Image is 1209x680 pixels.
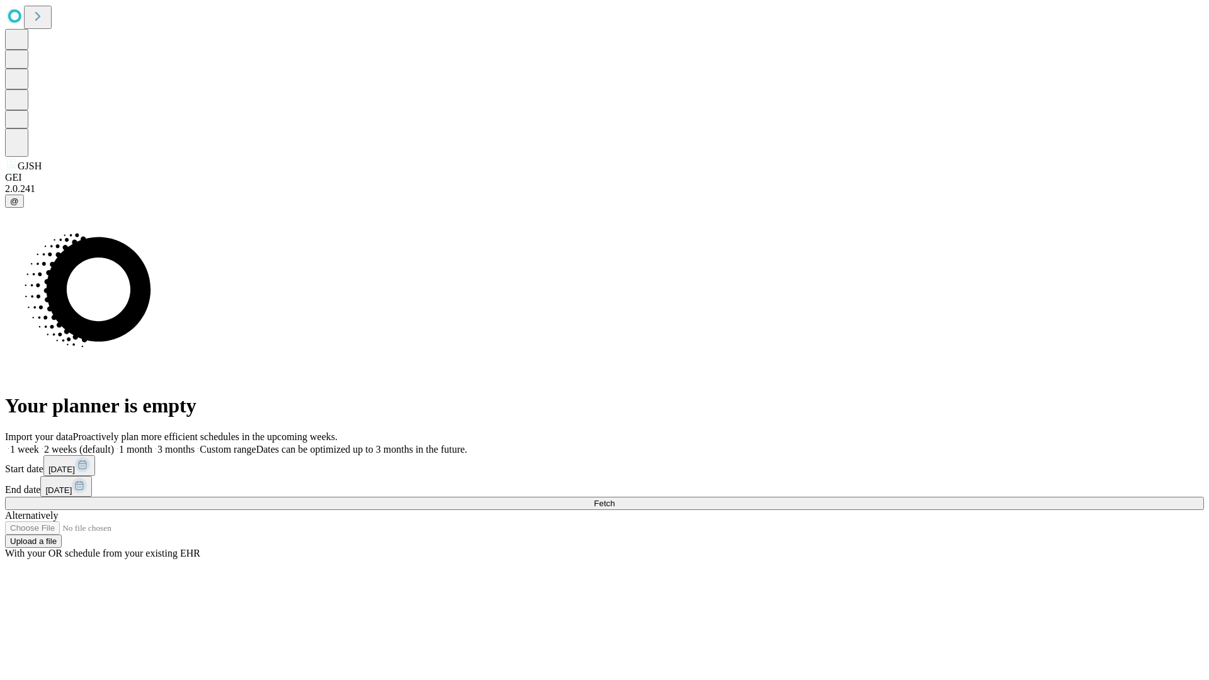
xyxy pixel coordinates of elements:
button: Upload a file [5,535,62,548]
span: Custom range [200,444,256,455]
h1: Your planner is empty [5,394,1204,417]
div: 2.0.241 [5,183,1204,195]
span: 1 month [119,444,152,455]
span: Fetch [594,499,615,508]
div: Start date [5,455,1204,476]
span: Alternatively [5,510,58,521]
div: End date [5,476,1204,497]
div: GEI [5,172,1204,183]
span: [DATE] [45,485,72,495]
span: With your OR schedule from your existing EHR [5,548,200,558]
span: 2 weeks (default) [44,444,114,455]
span: GJSH [18,161,42,171]
button: @ [5,195,24,208]
button: Fetch [5,497,1204,510]
span: Proactively plan more efficient schedules in the upcoming weeks. [73,431,338,442]
button: [DATE] [43,455,95,476]
span: [DATE] [48,465,75,474]
span: Dates can be optimized up to 3 months in the future. [256,444,467,455]
span: @ [10,196,19,206]
span: 3 months [157,444,195,455]
span: 1 week [10,444,39,455]
span: Import your data [5,431,73,442]
button: [DATE] [40,476,92,497]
